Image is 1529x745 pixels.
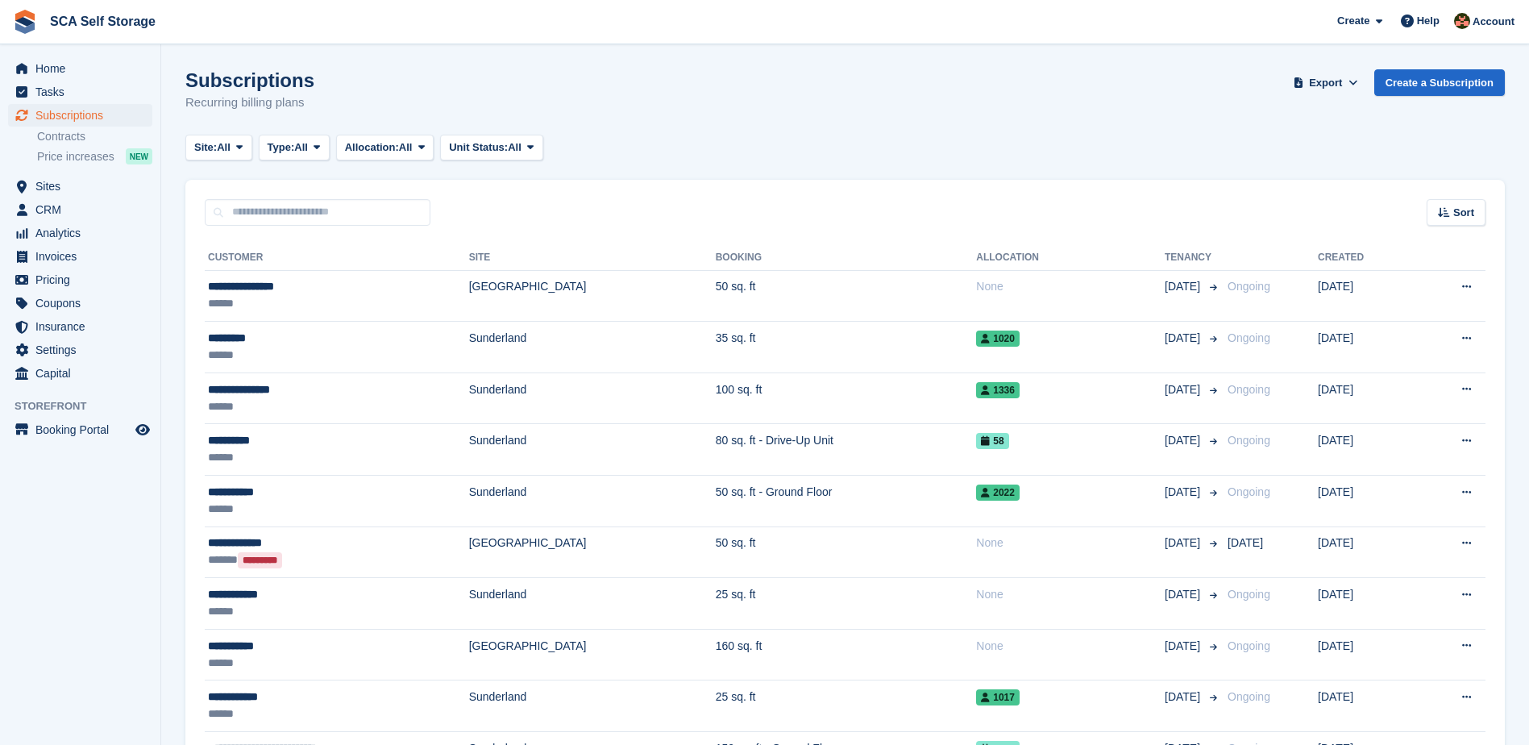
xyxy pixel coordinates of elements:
a: SCA Self Storage [44,8,162,35]
span: 1336 [976,382,1020,398]
td: 100 sq. ft [716,372,977,424]
a: menu [8,418,152,441]
span: Ongoing [1228,639,1270,652]
th: Allocation [976,245,1165,271]
div: NEW [126,148,152,164]
button: Site: All [185,135,252,161]
span: Type: [268,139,295,156]
button: Allocation: All [336,135,434,161]
span: Ongoing [1228,588,1270,601]
a: Preview store [133,420,152,439]
span: All [294,139,308,156]
span: Create [1337,13,1369,29]
td: Sunderland [469,578,716,630]
td: [GEOGRAPHIC_DATA] [469,526,716,578]
span: 2022 [976,485,1020,501]
td: Sunderland [469,476,716,527]
img: Sarah Race [1454,13,1470,29]
td: 160 sq. ft [716,629,977,680]
span: [DATE] [1165,278,1203,295]
td: Sunderland [469,322,716,373]
th: Booking [716,245,977,271]
span: [DATE] [1165,381,1203,398]
span: Ongoing [1228,383,1270,396]
span: Allocation: [345,139,399,156]
td: [DATE] [1318,372,1415,424]
td: Sunderland [469,680,716,732]
span: Booking Portal [35,418,132,441]
td: [DATE] [1318,476,1415,527]
th: Customer [205,245,469,271]
span: CRM [35,198,132,221]
span: [DATE] [1165,330,1203,347]
span: [DATE] [1165,432,1203,449]
span: All [217,139,231,156]
span: Unit Status: [449,139,508,156]
span: Sort [1453,205,1474,221]
span: Ongoing [1228,690,1270,703]
div: None [976,278,1165,295]
span: [DATE] [1165,484,1203,501]
span: Export [1309,75,1342,91]
span: [DATE] [1165,535,1203,551]
span: Site: [194,139,217,156]
span: [DATE] [1165,689,1203,705]
button: Type: All [259,135,330,161]
td: [DATE] [1318,424,1415,476]
a: menu [8,222,152,244]
a: menu [8,362,152,385]
td: [DATE] [1318,578,1415,630]
span: 1020 [976,331,1020,347]
span: Coupons [35,292,132,314]
span: Subscriptions [35,104,132,127]
th: Site [469,245,716,271]
a: menu [8,339,152,361]
td: Sunderland [469,372,716,424]
span: Help [1417,13,1440,29]
p: Recurring billing plans [185,94,314,112]
button: Unit Status: All [440,135,542,161]
span: Tasks [35,81,132,103]
a: Price increases NEW [37,148,152,165]
a: menu [8,315,152,338]
td: [DATE] [1318,322,1415,373]
span: All [508,139,521,156]
td: 50 sq. ft - Ground Floor [716,476,977,527]
td: 25 sq. ft [716,578,977,630]
td: 80 sq. ft - Drive-Up Unit [716,424,977,476]
a: menu [8,268,152,291]
span: Invoices [35,245,132,268]
span: Home [35,57,132,80]
td: 50 sq. ft [716,270,977,322]
span: 58 [976,433,1008,449]
span: Ongoing [1228,280,1270,293]
span: 1017 [976,689,1020,705]
span: Settings [35,339,132,361]
span: All [399,139,413,156]
span: Account [1473,14,1514,30]
td: [DATE] [1318,680,1415,732]
a: menu [8,175,152,198]
td: [DATE] [1318,629,1415,680]
span: Sites [35,175,132,198]
td: 25 sq. ft [716,680,977,732]
span: [DATE] [1165,586,1203,603]
th: Tenancy [1165,245,1221,271]
span: Ongoing [1228,485,1270,498]
span: Price increases [37,149,114,164]
td: Sunderland [469,424,716,476]
span: Analytics [35,222,132,244]
th: Created [1318,245,1415,271]
td: 50 sq. ft [716,526,977,578]
span: Pricing [35,268,132,291]
a: menu [8,292,152,314]
td: [GEOGRAPHIC_DATA] [469,270,716,322]
span: Ongoing [1228,331,1270,344]
td: 35 sq. ft [716,322,977,373]
img: stora-icon-8386f47178a22dfd0bd8f6a31ec36ba5ce8667c1dd55bd0f319d3a0aa187defe.svg [13,10,37,34]
div: None [976,586,1165,603]
button: Export [1290,69,1361,96]
span: Storefront [15,398,160,414]
span: [DATE] [1228,536,1263,549]
a: menu [8,57,152,80]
